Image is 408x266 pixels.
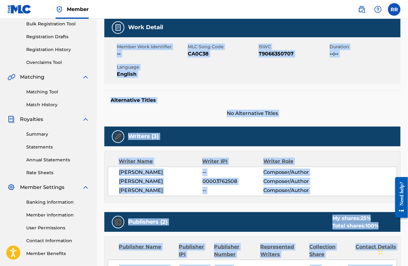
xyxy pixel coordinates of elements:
div: User Menu [388,3,401,16]
img: Publishers [114,218,122,226]
span: No Alternative Titles [104,110,401,117]
img: Work Detail [114,24,122,31]
div: Collection Share [309,243,351,258]
img: Top Rightsholder [56,6,63,13]
span: [PERSON_NAME] [119,169,202,176]
div: My shares: [332,215,379,222]
span: Composer/Author [263,178,319,185]
div: Total shares: [332,222,379,230]
a: Bulk Registration Tool [26,21,89,27]
div: Contact Details [356,243,397,258]
span: [PERSON_NAME] [119,187,202,194]
a: Banking Information [26,199,89,206]
div: Writer Name [119,158,202,165]
a: Registration Drafts [26,34,89,40]
div: Publisher Name [119,243,174,258]
div: Publisher IPI [179,243,209,258]
img: expand [82,184,89,191]
span: Member [67,6,89,13]
a: Contact Information [26,237,89,244]
span: -- [202,187,264,194]
img: Writers [114,133,122,140]
img: Royalties [7,116,15,123]
span: Composer/Author [263,187,319,194]
img: search [358,6,366,13]
span: Duration [330,44,399,50]
span: Member Work Identifier [117,44,186,50]
div: Writer IPI [202,158,263,165]
span: MLC Song Code [188,44,257,50]
a: Annual Statements [26,157,89,163]
a: Matching Tool [26,89,89,95]
span: -- [117,50,186,58]
h5: Alternative Titles [111,97,394,103]
a: Member Benefits [26,250,89,257]
img: Matching [7,73,15,81]
span: Matching [20,73,44,81]
img: help [374,6,382,13]
a: Overclaims Tool [26,59,89,66]
img: expand [82,73,89,81]
span: Language [117,64,186,70]
span: 00003762508 [202,178,264,185]
a: Rate Sheets [26,170,89,176]
img: expand [82,116,89,123]
img: Member Settings [7,184,15,191]
div: Drag [379,242,382,261]
iframe: Resource Center [391,172,408,223]
a: Statements [26,144,89,150]
a: User Permissions [26,225,89,231]
span: English [117,70,186,78]
img: MLC Logo [7,5,32,14]
span: CA0C38 [188,50,257,58]
span: Royalties [20,116,43,123]
h5: Publishers (2) [128,218,167,226]
a: Member Information [26,212,89,218]
span: ISWC [259,44,328,50]
a: Registration History [26,46,89,53]
span: [PERSON_NAME] [119,178,202,185]
iframe: Chat Widget [377,236,408,266]
div: Help [372,3,384,16]
span: -- [202,169,264,176]
span: --:-- [330,50,399,58]
a: Match History [26,102,89,108]
div: Represented Writers [260,243,305,258]
span: T9066350707 [259,50,328,58]
a: Public Search [356,3,368,16]
a: Summary [26,131,89,138]
h5: Work Detail [128,24,163,31]
span: 100 % [366,223,379,229]
span: Member Settings [20,184,64,191]
span: Composer/Author [263,169,319,176]
div: Publisher Number [214,243,256,258]
div: Writer Role [263,158,319,165]
span: 25 % [361,215,371,221]
h5: Writers (3) [128,133,159,140]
